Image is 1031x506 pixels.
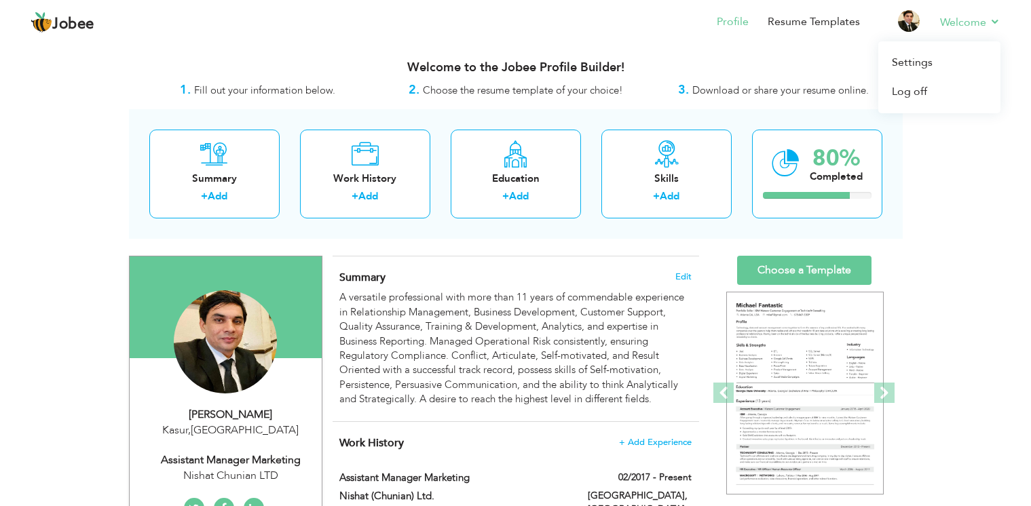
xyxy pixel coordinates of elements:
[692,83,869,97] span: Download or share your resume online.
[509,189,529,203] a: Add
[940,14,1000,31] a: Welcome
[352,189,358,203] label: +
[180,81,191,98] strong: 1.
[311,172,419,186] div: Work History
[140,423,322,438] div: Kasur [GEOGRAPHIC_DATA]
[678,81,689,98] strong: 3.
[188,423,191,437] span: ,
[174,290,277,393] img: Muhammad Naveed
[737,256,871,285] a: Choose a Template
[619,437,692,447] span: + Add Experience
[810,147,863,170] div: 80%
[194,83,335,97] span: Fill out your information below.
[339,436,691,450] h4: This helps to show the companies you have worked for.
[201,189,208,203] label: +
[898,10,920,32] img: Profile Img
[160,172,269,186] div: Summary
[140,452,322,468] div: Assistant Manager Marketing
[618,471,692,484] label: 02/2017 - Present
[129,61,903,75] h3: Welcome to the Jobee Profile Builder!
[339,270,386,285] span: Summary
[31,12,52,33] img: jobee.io
[423,83,623,97] span: Choose the resume template of your choice!
[52,17,94,32] span: Jobee
[31,12,94,33] a: Jobee
[612,172,721,186] div: Skills
[409,81,419,98] strong: 2.
[339,290,691,406] div: A versatile professional with more than 11 years of commendable experience in Relationship Manage...
[768,14,860,30] a: Resume Templates
[339,435,404,450] span: Work History
[339,271,691,284] h4: Adding a summary is a quick and easy way to highlight your experience and interests.
[339,489,567,503] label: Nishat (Chunian) Ltd.
[140,407,322,423] div: [PERSON_NAME]
[140,468,322,484] div: Nishat Chunian LTD
[810,170,863,184] div: Completed
[717,14,749,30] a: Profile
[675,272,692,281] span: Edit
[502,189,509,203] label: +
[653,189,660,203] label: +
[208,189,227,203] a: Add
[462,172,570,186] div: Education
[878,77,1000,106] a: Log off
[660,189,679,203] a: Add
[339,471,567,485] label: Assistant Manager Marketing
[878,48,1000,77] a: Settings
[358,189,378,203] a: Add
